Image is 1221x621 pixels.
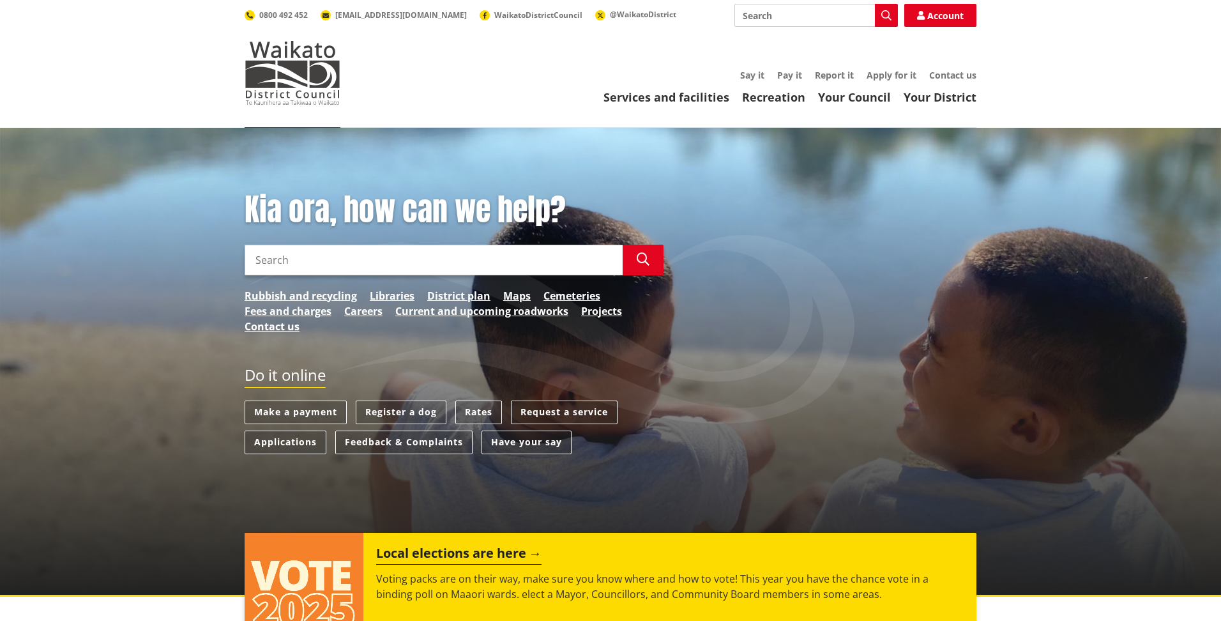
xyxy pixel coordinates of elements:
[777,69,802,81] a: Pay it
[511,401,618,424] a: Request a service
[455,401,502,424] a: Rates
[245,366,326,388] h2: Do it online
[595,9,676,20] a: @WaikatoDistrict
[480,10,582,20] a: WaikatoDistrictCouncil
[245,288,357,303] a: Rubbish and recycling
[259,10,308,20] span: 0800 492 452
[245,10,308,20] a: 0800 492 452
[581,303,622,319] a: Projects
[503,288,531,303] a: Maps
[543,288,600,303] a: Cemeteries
[245,303,331,319] a: Fees and charges
[742,89,805,105] a: Recreation
[867,69,916,81] a: Apply for it
[395,303,568,319] a: Current and upcoming roadworks
[245,41,340,105] img: Waikato District Council - Te Kaunihera aa Takiwaa o Waikato
[321,10,467,20] a: [EMAIL_ADDRESS][DOMAIN_NAME]
[376,546,542,565] h2: Local elections are here
[494,10,582,20] span: WaikatoDistrictCouncil
[245,245,623,275] input: Search input
[482,431,572,454] a: Have your say
[356,401,446,424] a: Register a dog
[245,431,326,454] a: Applications
[335,431,473,454] a: Feedback & Complaints
[610,9,676,20] span: @WaikatoDistrict
[740,69,764,81] a: Say it
[603,89,729,105] a: Services and facilities
[427,288,490,303] a: District plan
[904,4,976,27] a: Account
[904,89,976,105] a: Your District
[245,192,664,229] h1: Kia ora, how can we help?
[344,303,383,319] a: Careers
[370,288,414,303] a: Libraries
[245,401,347,424] a: Make a payment
[245,319,300,334] a: Contact us
[335,10,467,20] span: [EMAIL_ADDRESS][DOMAIN_NAME]
[815,69,854,81] a: Report it
[376,571,964,602] p: Voting packs are on their way, make sure you know where and how to vote! This year you have the c...
[734,4,898,27] input: Search input
[818,89,891,105] a: Your Council
[929,69,976,81] a: Contact us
